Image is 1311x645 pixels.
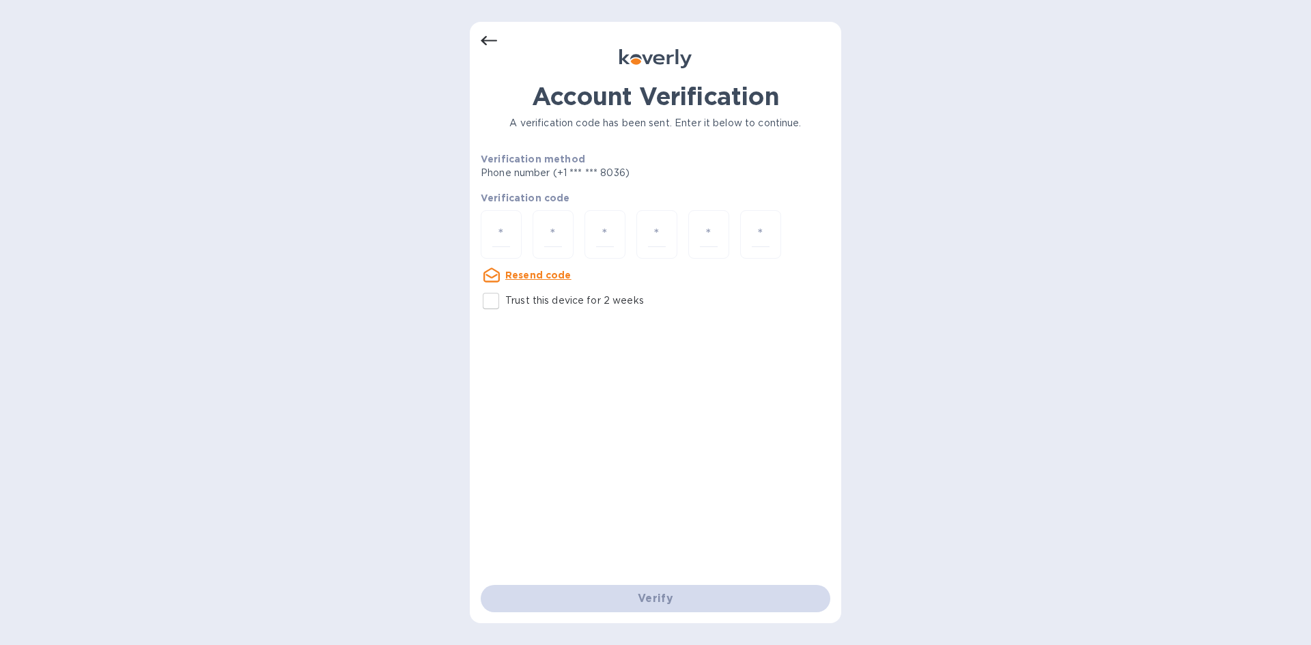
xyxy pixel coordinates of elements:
u: Resend code [505,270,572,281]
p: Phone number (+1 *** *** 8036) [481,166,734,180]
p: Trust this device for 2 weeks [505,293,644,308]
h1: Account Verification [481,82,830,111]
b: Verification method [481,154,585,164]
p: Verification code [481,191,830,205]
p: A verification code has been sent. Enter it below to continue. [481,116,830,130]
